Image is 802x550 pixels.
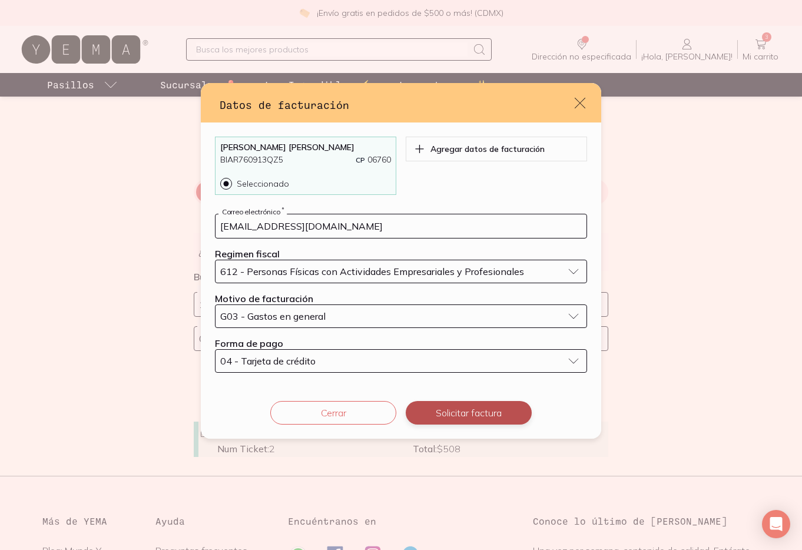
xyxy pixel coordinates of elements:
div: default [201,83,601,438]
button: 612 - Personas Físicas con Actividades Empresariales y Profesionales [215,260,587,283]
label: Correo electrónico [218,207,287,216]
button: Solicitar factura [406,401,532,425]
p: BIAR760913QZ5 [220,154,283,166]
span: 612 - Personas Físicas con Actividades Empresariales y Profesionales [220,267,524,276]
p: [PERSON_NAME] [PERSON_NAME] [220,142,391,153]
p: 06760 [356,154,391,166]
span: G03 - Gastos en general [220,312,326,321]
label: Motivo de facturación [215,293,313,304]
h3: Datos de facturación [220,97,573,112]
p: Agregar datos de facturación [430,144,545,154]
button: G03 - Gastos en general [215,304,587,328]
button: Cerrar [270,401,396,425]
label: Forma de pago [215,337,283,349]
p: Seleccionado [237,178,289,189]
span: 04 - Tarjeta de crédito [220,356,316,366]
button: 04 - Tarjeta de crédito [215,349,587,373]
span: CP [356,155,365,164]
label: Regimen fiscal [215,248,280,260]
div: Open Intercom Messenger [762,510,790,538]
